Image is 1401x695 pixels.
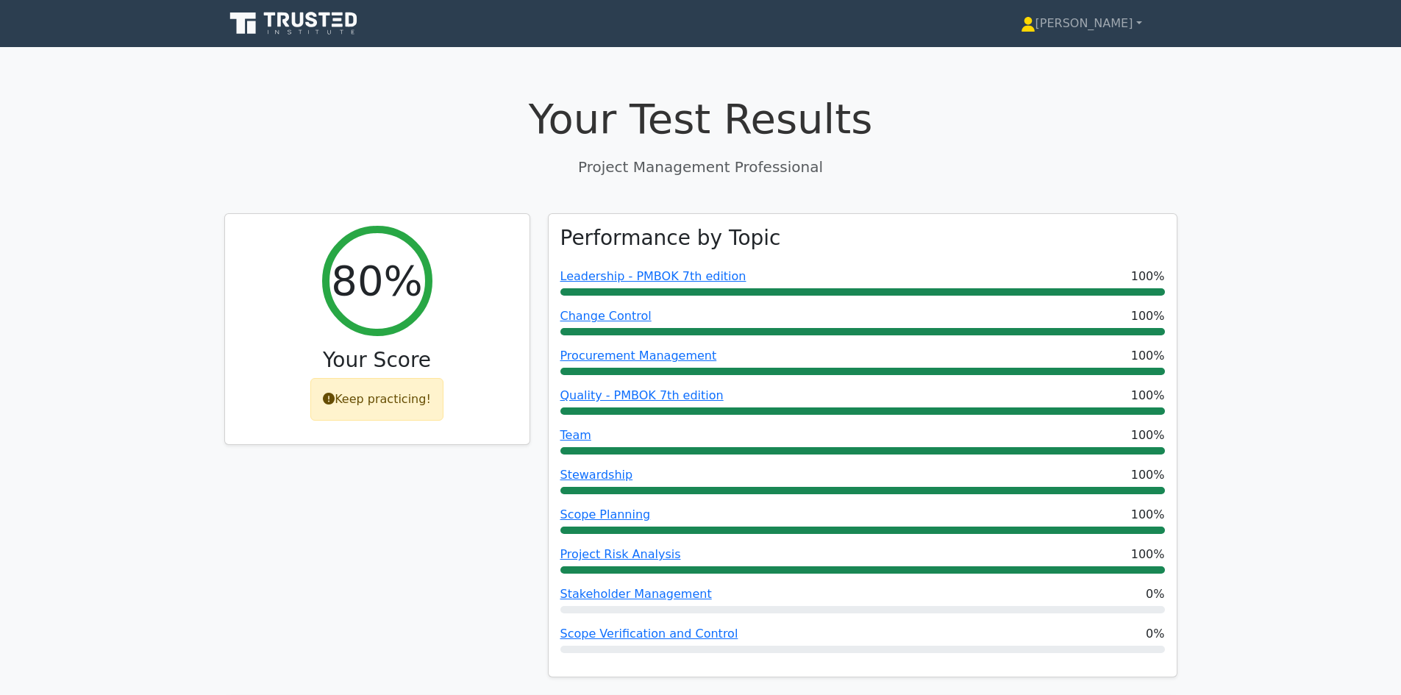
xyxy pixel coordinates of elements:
[331,256,422,305] h2: 80%
[1131,268,1165,285] span: 100%
[985,9,1177,38] a: [PERSON_NAME]
[310,378,443,421] div: Keep practicing!
[1131,506,1165,524] span: 100%
[560,627,738,641] a: Scope Verification and Control
[1146,625,1164,643] span: 0%
[560,468,633,482] a: Stewardship
[560,587,712,601] a: Stakeholder Management
[560,547,681,561] a: Project Risk Analysis
[1146,585,1164,603] span: 0%
[1131,546,1165,563] span: 100%
[1131,307,1165,325] span: 100%
[224,94,1177,143] h1: Your Test Results
[1131,347,1165,365] span: 100%
[560,507,651,521] a: Scope Planning
[560,269,746,283] a: Leadership - PMBOK 7th edition
[560,349,717,363] a: Procurement Management
[237,348,518,373] h3: Your Score
[560,428,591,442] a: Team
[1131,466,1165,484] span: 100%
[560,309,652,323] a: Change Control
[224,156,1177,178] p: Project Management Professional
[560,226,781,251] h3: Performance by Topic
[560,388,724,402] a: Quality - PMBOK 7th edition
[1131,427,1165,444] span: 100%
[1131,387,1165,404] span: 100%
